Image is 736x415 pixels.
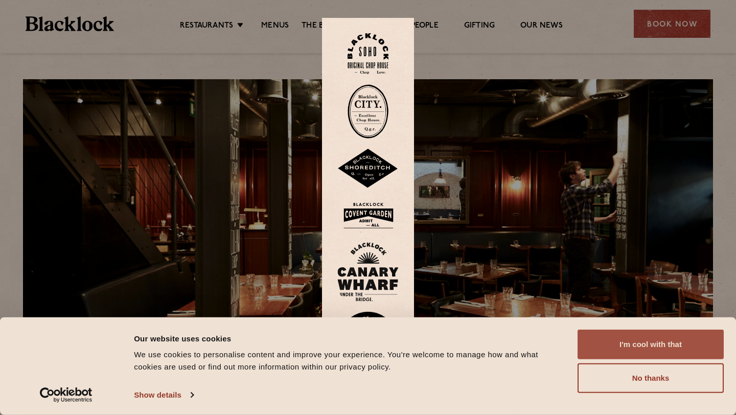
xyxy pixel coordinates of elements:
button: No thanks [578,363,724,393]
img: Shoreditch-stamp-v2-default.svg [337,149,399,189]
div: Our website uses cookies [134,332,566,344]
img: BLA_1470_CoventGarden_Website_Solid.svg [337,199,399,232]
img: City-stamp-default.svg [348,84,388,139]
div: We use cookies to personalise content and improve your experience. You're welcome to manage how a... [134,349,566,373]
img: BL_CW_Logo_Website.svg [337,242,399,302]
img: BL_Manchester_Logo-bleed.png [337,312,399,382]
button: I'm cool with that [578,330,724,359]
img: Soho-stamp-default.svg [348,33,388,75]
a: Usercentrics Cookiebot - opens in a new window [21,387,111,403]
a: Show details [134,387,193,403]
